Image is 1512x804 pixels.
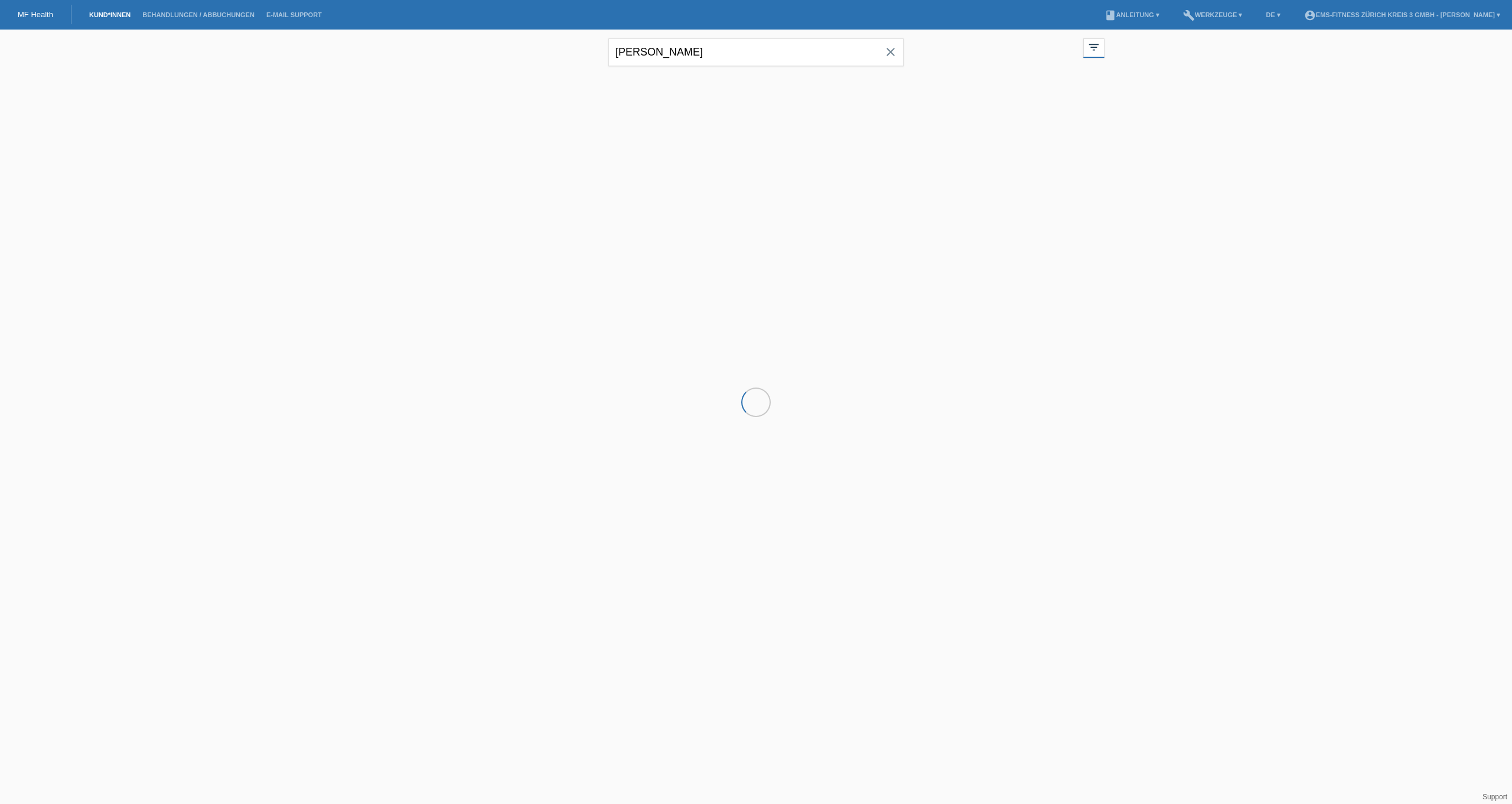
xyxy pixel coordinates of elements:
[1183,9,1195,21] i: build
[1482,793,1507,801] a: Support
[83,11,136,18] a: Kund*innen
[608,38,904,66] input: Suche...
[1260,11,1286,18] a: DE ▾
[884,45,898,59] i: close
[18,10,53,19] a: MF Health
[1177,11,1249,18] a: buildWerkzeuge ▾
[260,11,328,18] a: E-Mail Support
[1104,9,1116,21] i: book
[1304,9,1316,21] i: account_circle
[136,11,260,18] a: Behandlungen / Abbuchungen
[1099,11,1165,18] a: bookAnleitung ▾
[1298,11,1506,18] a: account_circleEMS-Fitness Zürich Kreis 3 GmbH - [PERSON_NAME] ▾
[1087,41,1100,54] i: filter_list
